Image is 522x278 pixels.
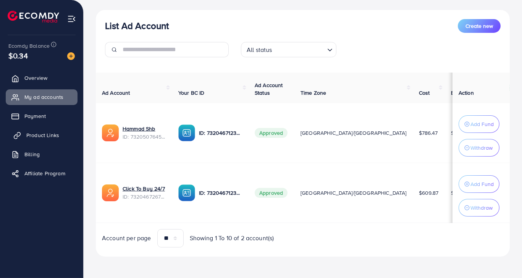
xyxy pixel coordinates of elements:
h3: List Ad Account [105,20,169,31]
span: Cost [419,89,430,97]
span: Payment [24,112,46,120]
img: ic-ads-acc.e4c84228.svg [102,184,119,201]
span: $609.87 [419,189,439,197]
p: ID: 7320467123262734338 [199,188,242,197]
span: Billing [24,150,40,158]
span: Affiliate Program [24,170,65,177]
span: Time Zone [301,89,326,97]
span: Approved [255,188,288,198]
p: ID: 7320467123262734338 [199,128,242,137]
span: All status [245,44,274,55]
div: Search for option [241,42,336,57]
span: Action [459,89,474,97]
a: Click To Buy 24/7 [123,185,166,192]
span: [GEOGRAPHIC_DATA]/[GEOGRAPHIC_DATA] [301,189,407,197]
img: image [67,52,75,60]
span: Create new [465,22,493,30]
img: ic-ads-acc.e4c84228.svg [102,124,119,141]
iframe: Chat [490,244,516,272]
p: Withdraw [470,143,493,152]
span: Overview [24,74,47,82]
a: Hammad Shb [123,125,166,133]
img: ic-ba-acc.ded83a64.svg [178,184,195,201]
button: Add Fund [459,115,499,133]
span: Your BC ID [178,89,205,97]
img: logo [8,11,59,23]
button: Withdraw [459,139,499,157]
span: Ad Account Status [255,81,283,97]
button: Withdraw [459,199,499,217]
div: <span class='underline'>Click To Buy 24/7</span></br>7320467267140190209 [123,185,166,200]
span: ID: 7320507645020880897 [123,133,166,141]
span: $786.47 [419,129,438,137]
span: Account per page [102,234,151,242]
div: <span class='underline'>Hammad Shb</span></br>7320507645020880897 [123,125,166,141]
span: My ad accounts [24,93,63,101]
a: Affiliate Program [6,166,78,181]
p: Add Fund [470,120,494,129]
img: menu [67,15,76,23]
a: Product Links [6,128,78,143]
input: Search for option [275,43,324,55]
span: Product Links [26,131,59,139]
img: ic-ba-acc.ded83a64.svg [178,124,195,141]
span: Ad Account [102,89,130,97]
a: Overview [6,70,78,86]
button: Add Fund [459,175,499,193]
a: Payment [6,108,78,124]
a: Billing [6,147,78,162]
span: $0.34 [8,50,28,61]
span: Ecomdy Balance [8,42,50,50]
span: [GEOGRAPHIC_DATA]/[GEOGRAPHIC_DATA] [301,129,407,137]
span: Approved [255,128,288,138]
span: ID: 7320467267140190209 [123,193,166,200]
span: Showing 1 To 10 of 2 account(s) [190,234,274,242]
button: Create new [458,19,501,33]
p: Add Fund [470,179,494,189]
a: My ad accounts [6,89,78,105]
p: Withdraw [470,203,493,212]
